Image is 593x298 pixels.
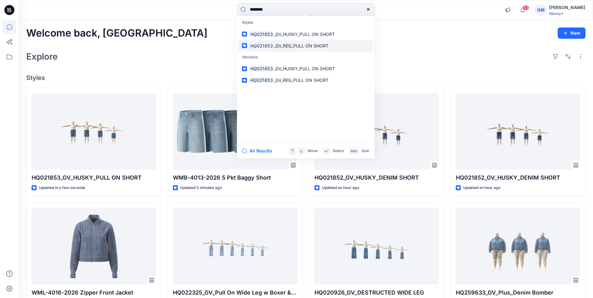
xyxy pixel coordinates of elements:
button: All Results [242,147,276,155]
mark: HQ021853 [249,65,274,72]
p: Styles [238,17,373,28]
span: 63 [522,5,529,10]
a: HQ021852_GV_HUSKY_DENIM SHORT [456,93,580,170]
mark: HQ021853 [249,31,274,38]
div: GM [535,4,546,16]
p: Updated 3 minutes ago [180,185,222,191]
div: [PERSON_NAME] [549,4,585,11]
p: WML-4016-2026 Zipper Front Jacket [32,288,156,297]
p: Select [333,148,344,154]
a: HQ259633_GV_Plus_Denim Bomber [456,208,580,285]
a: HQ022325_GV_Pull On Wide Leg w Boxer & Side Stripe [173,208,297,285]
a: WMB-4013-2026 5 Pkt Baggy Short [173,93,297,170]
h4: Styles [26,74,585,82]
span: _GV_REG_PULL ON SHORT [274,77,329,83]
p: HQ259633_GV_Plus_Denim Bomber [456,288,580,297]
div: Walmart [549,11,585,16]
a: HQ021853_GV_HUSKY_PULL ON SHORT [238,63,373,74]
h2: Welcome back, [GEOGRAPHIC_DATA] [26,27,208,39]
button: New [558,27,585,39]
p: esc [351,148,357,154]
span: _GV_HUSKY_PULL ON SHORT [274,66,335,71]
p: HQ021852_GV_HUSKY_DENIM SHORT [314,173,439,182]
a: HQ021852_GV_HUSKY_DENIM SHORT [314,93,439,170]
p: Quit [362,148,369,154]
mark: HQ021853 [249,42,274,49]
h2: Explore [26,52,58,62]
p: Updated in a few seconds [39,185,85,191]
a: HQ020926_GV_DESTRUCTED WIDE LEG [314,208,439,285]
p: Updated an hour ago [322,185,359,191]
a: WML-4016-2026 Zipper Front Jacket [32,208,156,285]
p: Versions [238,52,373,63]
p: WMB-4013-2026 5 Pkt Baggy Short [173,173,297,182]
span: _GV_HUSKY_PULL ON SHORT [274,32,335,37]
p: HQ022325_GV_Pull On Wide Leg w Boxer & Side Stripe [173,288,297,297]
a: HQ021853_GV_HUSKY_PULL ON SHORT [238,28,373,40]
a: HQ021853_GV_REG_PULL ON SHORT [238,74,373,86]
p: HQ021852_GV_HUSKY_DENIM SHORT [456,173,580,182]
mark: HQ021853 [249,77,274,84]
p: HQ020926_GV_DESTRUCTED WIDE LEG [314,288,439,297]
p: HQ021853_GV_HUSKY_PULL ON SHORT [32,173,156,182]
a: HQ021853_GV_REG_PULL ON SHORT [238,40,373,52]
a: HQ021853_GV_HUSKY_PULL ON SHORT [32,93,156,170]
p: Move [308,148,318,154]
span: _GV_REG_PULL ON SHORT [274,43,329,48]
p: Updated an hour ago [463,185,500,191]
